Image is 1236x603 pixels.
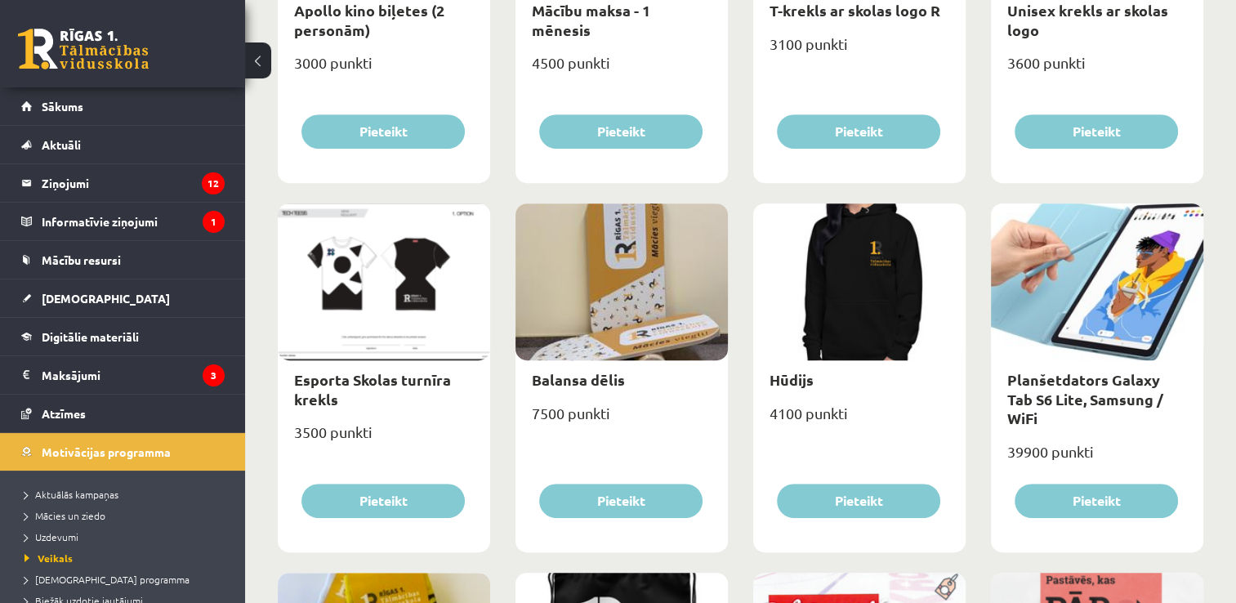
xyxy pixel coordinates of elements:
[21,241,225,279] a: Mācību resursi
[203,211,225,233] i: 1
[21,87,225,125] a: Sākums
[539,114,703,149] button: Pieteikt
[929,573,966,601] img: Populāra prece
[532,370,625,389] a: Balansa dēlis
[42,406,86,421] span: Atzīmes
[991,49,1203,90] div: 3600 punkti
[770,370,814,389] a: Hūdijs
[294,1,444,38] a: Apollo kino biļetes (2 personām)
[515,400,728,440] div: 7500 punkti
[1007,1,1168,38] a: Unisex krekls ar skolas logo
[42,356,225,394] legend: Maksājumi
[21,126,225,163] a: Aktuāli
[532,1,650,38] a: Mācību maksa - 1 mēnesis
[25,530,78,543] span: Uzdevumi
[42,329,139,344] span: Digitālie materiāli
[25,572,229,587] a: [DEMOGRAPHIC_DATA] programma
[42,444,171,459] span: Motivācijas programma
[539,484,703,518] button: Pieteikt
[42,137,81,152] span: Aktuāli
[278,49,490,90] div: 3000 punkti
[25,552,73,565] span: Veikals
[25,573,190,586] span: [DEMOGRAPHIC_DATA] programma
[515,49,728,90] div: 4500 punkti
[25,551,229,565] a: Veikals
[42,99,83,114] span: Sākums
[294,370,451,408] a: Esporta Skolas turnīra krekls
[202,172,225,194] i: 12
[25,488,118,501] span: Aktuālās kampaņas
[278,418,490,459] div: 3500 punkti
[21,164,225,202] a: Ziņojumi12
[21,279,225,317] a: [DEMOGRAPHIC_DATA]
[753,400,966,440] div: 4100 punkti
[301,114,465,149] button: Pieteikt
[42,252,121,267] span: Mācību resursi
[21,433,225,471] a: Motivācijas programma
[25,529,229,544] a: Uzdevumi
[21,395,225,432] a: Atzīmes
[991,438,1203,479] div: 39900 punkti
[42,203,225,240] legend: Informatīvie ziņojumi
[18,29,149,69] a: Rīgas 1. Tālmācības vidusskola
[777,484,940,518] button: Pieteikt
[21,203,225,240] a: Informatīvie ziņojumi1
[25,508,229,523] a: Mācies un ziedo
[25,487,229,502] a: Aktuālās kampaņas
[203,364,225,386] i: 3
[777,114,940,149] button: Pieteikt
[753,30,966,71] div: 3100 punkti
[770,1,940,20] a: T-krekls ar skolas logo R
[301,484,465,518] button: Pieteikt
[25,509,105,522] span: Mācies un ziedo
[1015,114,1178,149] button: Pieteikt
[42,291,170,306] span: [DEMOGRAPHIC_DATA]
[21,356,225,394] a: Maksājumi3
[21,318,225,355] a: Digitālie materiāli
[1007,370,1163,427] a: Planšetdators Galaxy Tab S6 Lite, Samsung / WiFi
[42,164,225,202] legend: Ziņojumi
[1015,484,1178,518] button: Pieteikt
